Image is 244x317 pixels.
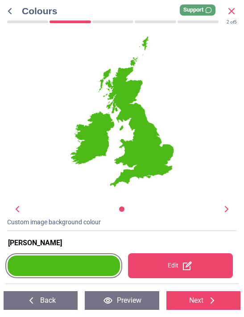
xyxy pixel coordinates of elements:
[4,291,78,310] button: Back
[166,291,240,310] button: Next
[227,19,237,25] div: of 5
[180,4,215,16] div: Support
[22,4,226,17] span: Colours
[85,291,159,310] button: Preview
[8,238,239,248] div: [PERSON_NAME]
[227,20,229,25] span: 2
[128,253,233,278] div: Edit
